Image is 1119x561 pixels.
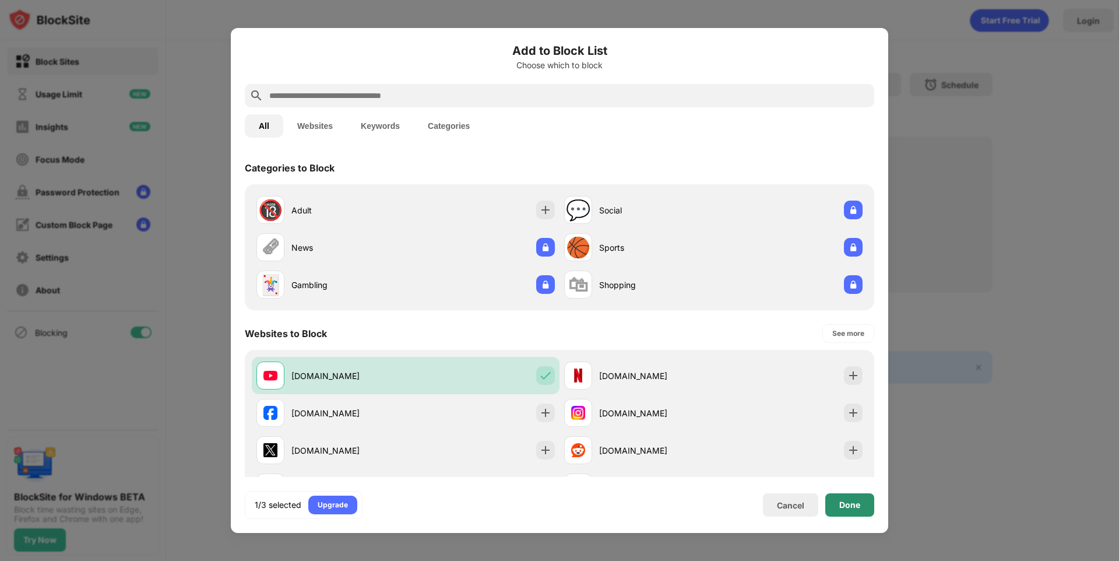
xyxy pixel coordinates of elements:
[263,369,277,383] img: favicons
[258,273,283,297] div: 🃏
[566,236,590,260] div: 🏀
[568,273,588,297] div: 🛍
[599,407,713,419] div: [DOMAIN_NAME]
[832,328,864,339] div: See more
[571,443,585,457] img: favicons
[255,499,301,511] div: 1/3 selected
[599,279,713,291] div: Shopping
[571,369,585,383] img: favicons
[263,443,277,457] img: favicons
[318,499,348,511] div: Upgrade
[347,114,414,138] button: Keywords
[571,406,585,420] img: favicons
[291,279,406,291] div: Gambling
[566,198,590,222] div: 💬
[245,114,283,138] button: All
[291,204,406,216] div: Adult
[291,444,406,457] div: [DOMAIN_NAME]
[245,162,335,174] div: Categories to Block
[283,114,347,138] button: Websites
[245,328,327,339] div: Websites to Block
[599,204,713,216] div: Social
[249,89,263,103] img: search.svg
[599,370,713,382] div: [DOMAIN_NAME]
[777,500,804,510] div: Cancel
[258,198,283,222] div: 🔞
[839,500,860,510] div: Done
[245,61,874,70] div: Choose which to block
[291,370,406,382] div: [DOMAIN_NAME]
[245,42,874,59] h6: Add to Block List
[261,236,280,260] div: 🗞
[291,407,406,419] div: [DOMAIN_NAME]
[599,241,713,254] div: Sports
[414,114,484,138] button: Categories
[291,241,406,254] div: News
[599,444,713,457] div: [DOMAIN_NAME]
[263,406,277,420] img: favicons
